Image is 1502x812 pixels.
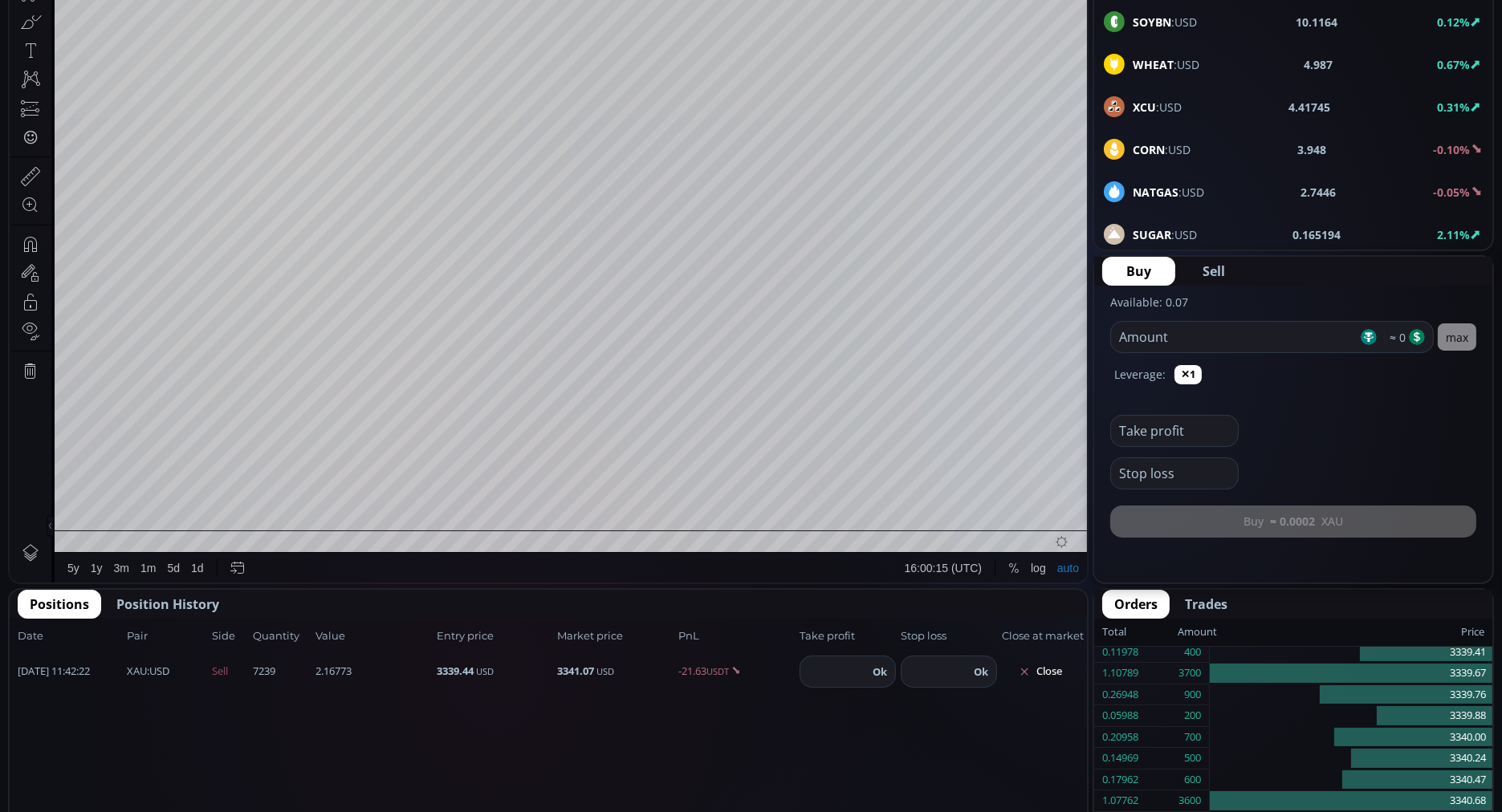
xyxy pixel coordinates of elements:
[181,646,194,659] div: 1d
[153,37,168,51] div: Market open
[1102,748,1138,769] div: 0.14969
[1293,226,1341,243] b: 0.165194
[1210,642,1492,664] div: 3339.41
[18,590,101,619] button: Positions
[1178,257,1249,286] button: Sell
[189,39,233,51] div: 3316.490
[1133,184,1204,201] span: :USD
[295,39,301,51] div: L
[1002,659,1079,684] button: Close
[315,628,432,644] span: Value
[1210,790,1492,812] div: 3340.68
[1210,705,1492,727] div: 3339.88
[37,599,44,621] div: Hide Drawings Toolbar
[158,646,171,659] div: 5d
[558,628,674,644] span: Market price
[1174,365,1202,384] button: ✕1
[706,665,729,677] small: USDT
[1437,99,1470,115] b: 0.31%
[136,9,145,22] div: D
[1102,705,1138,726] div: 0.05988
[1133,57,1174,72] b: WHEAT
[901,628,997,644] span: Stop loss
[1184,684,1201,705] div: 900
[1133,56,1199,73] span: :USD
[1304,56,1333,73] b: 4.987
[104,37,141,51] div: Gold
[127,664,169,680] span: :USD
[1184,727,1201,748] div: 700
[1133,99,1156,115] b: XCU
[1133,142,1165,157] b: CORN
[127,664,147,678] b: XAU
[868,663,892,680] button: Ok
[216,9,263,22] div: Compare
[800,628,896,644] span: Take profit
[212,628,248,644] span: Side
[1016,637,1042,668] div: Toggle Log Scale
[1203,262,1225,281] span: Sell
[238,39,246,51] div: H
[104,590,231,619] button: Position History
[1110,294,1188,310] label: Available: 0.07
[253,628,311,644] span: Quantity
[1433,142,1470,157] b: -0.10%
[116,595,219,614] span: Position History
[1217,622,1484,643] div: Price
[18,664,122,680] span: [DATE] 11:42:22
[406,39,490,51] div: +25.290 (+0.76%)
[1433,185,1470,200] b: -0.05%
[81,646,93,659] div: 1y
[246,39,290,51] div: 3350.275
[1384,329,1406,346] span: ≈ 0
[1301,184,1337,201] b: 2.7446
[889,637,978,668] button: 16:00:15 (UTC)
[1102,663,1138,684] div: 1.10789
[1133,99,1182,116] span: :USD
[1210,727,1492,749] div: 3340.00
[93,58,138,70] div: 200.913K
[1185,595,1227,614] span: Trades
[79,37,104,51] div: 1D
[1048,646,1069,659] div: auto
[1002,628,1079,644] span: Close at market
[437,664,474,678] b: 3339.44
[358,39,401,51] div: 3340.990
[1042,637,1075,668] div: Toggle Auto Scale
[1102,727,1138,748] div: 0.20958
[1178,663,1201,684] div: 3700
[14,214,27,229] div: 
[1102,684,1138,705] div: 0.26948
[1102,257,1175,286] button: Buy
[1102,642,1138,663] div: 0.11978
[301,39,344,51] div: 3311.560
[315,664,432,680] span: 2.16773
[1184,769,1201,790] div: 600
[1133,227,1171,242] b: SUGAR
[1210,748,1492,769] div: 3340.24
[1133,14,1171,30] b: SOYBN
[1184,642,1201,663] div: 400
[1297,141,1326,158] b: 3.948
[127,628,207,644] span: Pair
[215,637,241,668] div: Go to
[212,664,248,680] span: Sell
[437,628,553,644] span: Entry price
[678,664,795,680] span: -21.63
[350,39,358,51] div: C
[597,665,615,677] small: USD
[1133,14,1197,30] span: :USD
[1184,705,1201,726] div: 200
[30,595,89,614] span: Positions
[1437,57,1470,72] b: 0.67%
[1133,185,1178,200] b: NATGAS
[1102,790,1138,811] div: 1.07762
[895,646,972,659] span: 16:00:15 (UTC)
[1133,226,1197,243] span: :USD
[1173,590,1239,619] button: Trades
[1178,622,1217,643] div: Amount
[1437,14,1470,30] b: 0.12%
[52,37,79,51] div: XAU
[1114,366,1166,383] label: Leverage:
[1210,684,1492,706] div: 3339.76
